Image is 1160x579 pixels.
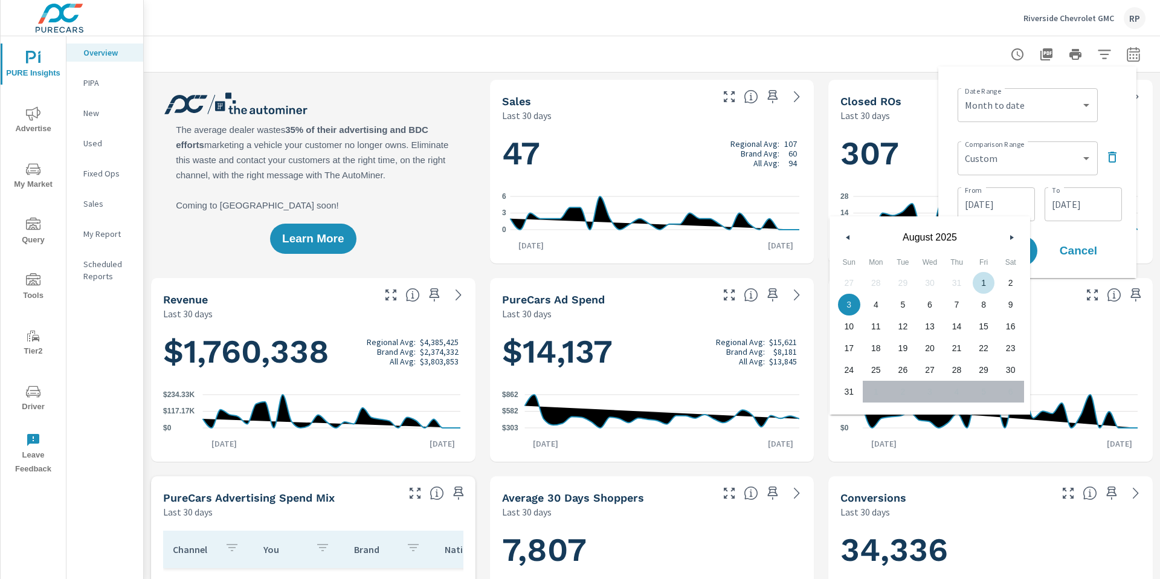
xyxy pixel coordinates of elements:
[788,149,797,158] p: 60
[889,359,917,381] button: 26
[1008,272,1013,294] span: 2
[4,384,62,414] span: Driver
[270,224,356,254] button: Learn More
[773,347,797,357] p: $8,181
[840,505,890,519] p: Last 30 days
[163,306,213,321] p: Last 30 days
[1126,285,1145,305] span: Save this to your personalized report
[66,74,143,92] div: PIPA
[502,108,552,123] p: Last 30 days
[163,424,172,432] text: $0
[844,337,854,359] span: 17
[502,424,518,432] text: $303
[66,225,143,243] div: My Report
[420,357,459,366] p: $3,803,853
[898,315,908,337] span: 12
[863,438,905,450] p: [DATE]
[769,357,797,366] p: $13,845
[1102,484,1121,503] span: Save this to your personalized report
[874,294,878,315] span: 4
[744,486,758,500] span: A rolling 30 day total of daily Shoppers on the dealership website, averaged over the selected da...
[840,407,857,416] text: $261
[502,331,802,372] h1: $14,137
[449,484,468,503] span: Save this to your personalized report
[83,137,134,149] p: Used
[943,337,970,359] button: 21
[377,347,416,357] p: Brand Avg:
[502,505,552,519] p: Last 30 days
[840,108,890,123] p: Last 30 days
[970,294,997,315] button: 8
[979,337,988,359] span: 22
[970,337,997,359] button: 22
[720,285,739,305] button: Make Fullscreen
[917,315,944,337] button: 13
[840,209,849,218] text: 14
[405,484,425,503] button: Make Fullscreen
[1006,359,1016,381] span: 30
[83,198,134,210] p: Sales
[844,381,854,403] span: 31
[425,285,444,305] span: Save this to your personalized report
[1034,42,1058,66] button: "Export Report to PDF"
[857,232,1002,243] span: August 2025
[263,543,306,555] p: You
[952,359,962,381] span: 28
[844,315,854,337] span: 10
[405,288,420,302] span: Total sales revenue over the selected date range. [Source: This data is sourced from the dealer’s...
[1083,486,1097,500] span: The number of dealer-specified goals completed by a visitor. [Source: This data is provided by th...
[1092,42,1116,66] button: Apply Filters
[871,359,881,381] span: 25
[726,347,765,357] p: Brand Avg:
[83,167,134,180] p: Fixed Ops
[1126,484,1145,503] a: See more details in report
[840,491,906,504] h5: Conversions
[997,337,1024,359] button: 23
[730,139,779,149] p: Regional Avg:
[763,484,782,503] span: Save this to your personalized report
[997,315,1024,337] button: 16
[955,294,959,315] span: 7
[863,253,890,272] span: Mon
[1023,13,1114,24] p: Riverside Chevrolet GMC
[4,273,62,303] span: Tools
[502,209,506,218] text: 3
[889,253,917,272] span: Tue
[1006,337,1016,359] span: 23
[502,95,531,108] h5: Sales
[83,47,134,59] p: Overview
[784,139,797,149] p: 107
[66,134,143,152] div: Used
[502,306,552,321] p: Last 30 days
[66,164,143,183] div: Fixed Ops
[769,337,797,347] p: $15,621
[1083,285,1102,305] button: Make Fullscreen
[763,87,782,106] span: Save this to your personalized report
[889,294,917,315] button: 5
[390,357,416,366] p: All Avg:
[720,87,739,106] button: Make Fullscreen
[720,484,739,503] button: Make Fullscreen
[840,424,849,432] text: $0
[836,337,863,359] button: 17
[840,529,1141,571] h1: 34,336
[836,315,863,337] button: 10
[744,288,758,302] span: Total cost of media for all PureCars channels for the selected dealership group over the selected...
[163,505,213,519] p: Last 30 days
[925,315,935,337] span: 13
[917,359,944,381] button: 27
[203,438,245,450] p: [DATE]
[787,285,807,305] a: See more details in report
[787,87,807,106] a: See more details in report
[524,438,567,450] p: [DATE]
[1042,236,1115,266] button: Cancel
[997,253,1024,272] span: Sat
[871,315,881,337] span: 11
[83,107,134,119] p: New
[1124,7,1145,29] div: RP
[979,359,988,381] span: 29
[863,315,890,337] button: 11
[163,390,195,399] text: $234.33K
[898,359,908,381] span: 26
[502,293,605,306] h5: PureCars Ad Spend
